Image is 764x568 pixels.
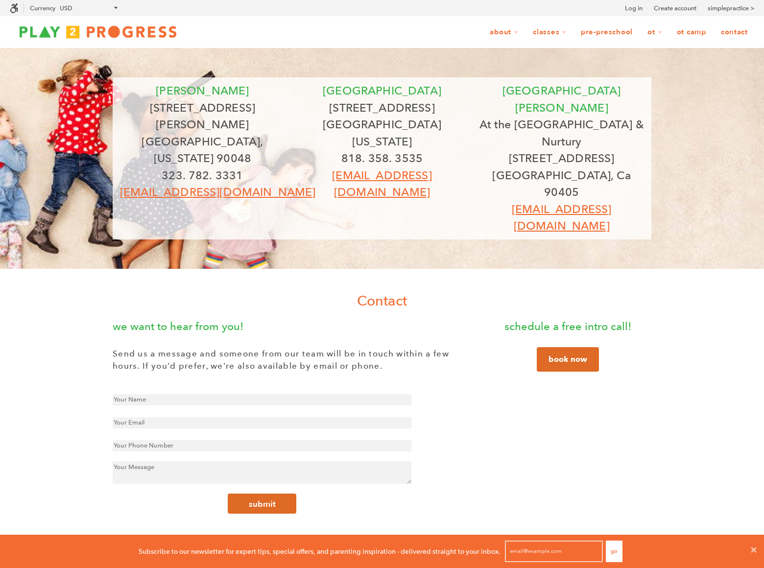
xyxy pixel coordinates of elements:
[30,4,55,12] label: Currency
[574,23,639,42] a: Pre-Preschool
[537,347,599,372] a: book now
[113,348,465,373] p: Send us a message and someone from our team will be in touch within a few hours. If you'd prefer,...
[526,23,573,42] a: Classes
[715,23,754,42] a: Contact
[708,3,754,13] a: simplepractice >
[228,494,296,514] button: submit
[483,23,525,42] a: About
[606,541,622,562] button: Go
[300,150,465,167] p: 818. 358. 3535
[120,167,285,184] p: 323. 782. 3331
[332,168,431,199] a: [EMAIL_ADDRESS][DOMAIN_NAME]
[654,3,696,13] a: Create account
[113,417,411,428] input: Your Email
[300,99,465,117] p: [STREET_ADDRESS]
[512,202,611,233] a: [EMAIL_ADDRESS][DOMAIN_NAME]
[113,318,465,335] p: we want to hear from you!
[670,23,713,42] a: OT Camp
[485,318,651,335] p: schedule a free intro call!
[120,185,315,199] a: [EMAIL_ADDRESS][DOMAIN_NAME]
[323,84,441,97] span: [GEOGRAPHIC_DATA]
[10,22,186,42] img: Play2Progress logo
[156,84,249,97] font: [PERSON_NAME]
[300,116,465,150] p: [GEOGRAPHIC_DATA][US_STATE]
[502,84,621,115] font: [GEOGRAPHIC_DATA][PERSON_NAME]
[139,546,501,557] p: Subscribe to our newsletter for expert tips, special offers, and parenting inspiration - delivere...
[479,150,644,167] p: [STREET_ADDRESS]
[120,133,285,167] p: [GEOGRAPHIC_DATA], [US_STATE] 90048
[113,394,411,405] input: Your Name
[479,116,644,150] p: At the [GEOGRAPHIC_DATA] & Nurtury
[505,541,603,562] input: email@example.com
[120,99,285,133] p: [STREET_ADDRESS][PERSON_NAME]
[113,440,411,451] input: Your Phone Number
[625,3,643,13] a: Log in
[479,167,644,201] p: [GEOGRAPHIC_DATA], Ca 90405
[641,23,668,42] a: OT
